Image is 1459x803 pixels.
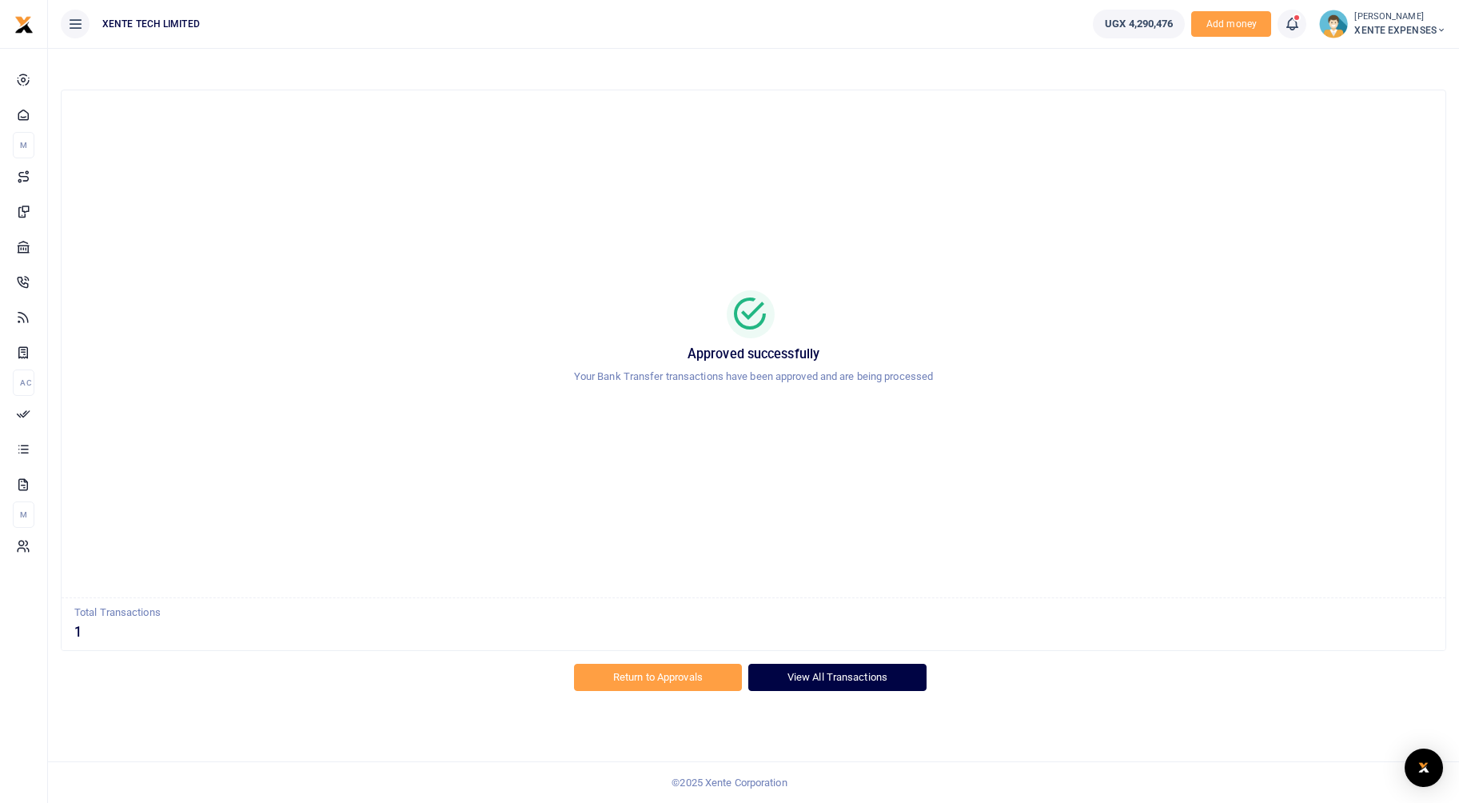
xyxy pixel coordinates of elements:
span: XENTE TECH LIMITED [96,17,206,31]
li: M [13,132,34,158]
a: Return to Approvals [574,664,742,691]
span: XENTE EXPENSES [1354,23,1446,38]
a: logo-small logo-large logo-large [14,18,34,30]
a: View All Transactions [748,664,927,691]
small: [PERSON_NAME] [1354,10,1446,24]
a: profile-user [PERSON_NAME] XENTE EXPENSES [1319,10,1446,38]
img: logo-small [14,15,34,34]
p: Your Bank Transfer transactions have been approved and are being processed [81,369,1426,386]
p: Total Transactions [74,605,1433,621]
li: Ac [13,370,34,396]
a: Add money [1191,17,1271,29]
li: Toup your wallet [1191,11,1271,38]
span: Add money [1191,11,1271,38]
li: Wallet ballance [1086,10,1191,38]
img: profile-user [1319,10,1348,38]
h5: Approved successfully [81,346,1426,362]
h5: 1 [74,625,1433,641]
div: Open Intercom Messenger [1405,749,1443,787]
li: M [13,501,34,528]
span: UGX 4,290,476 [1105,16,1173,32]
a: UGX 4,290,476 [1093,10,1185,38]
